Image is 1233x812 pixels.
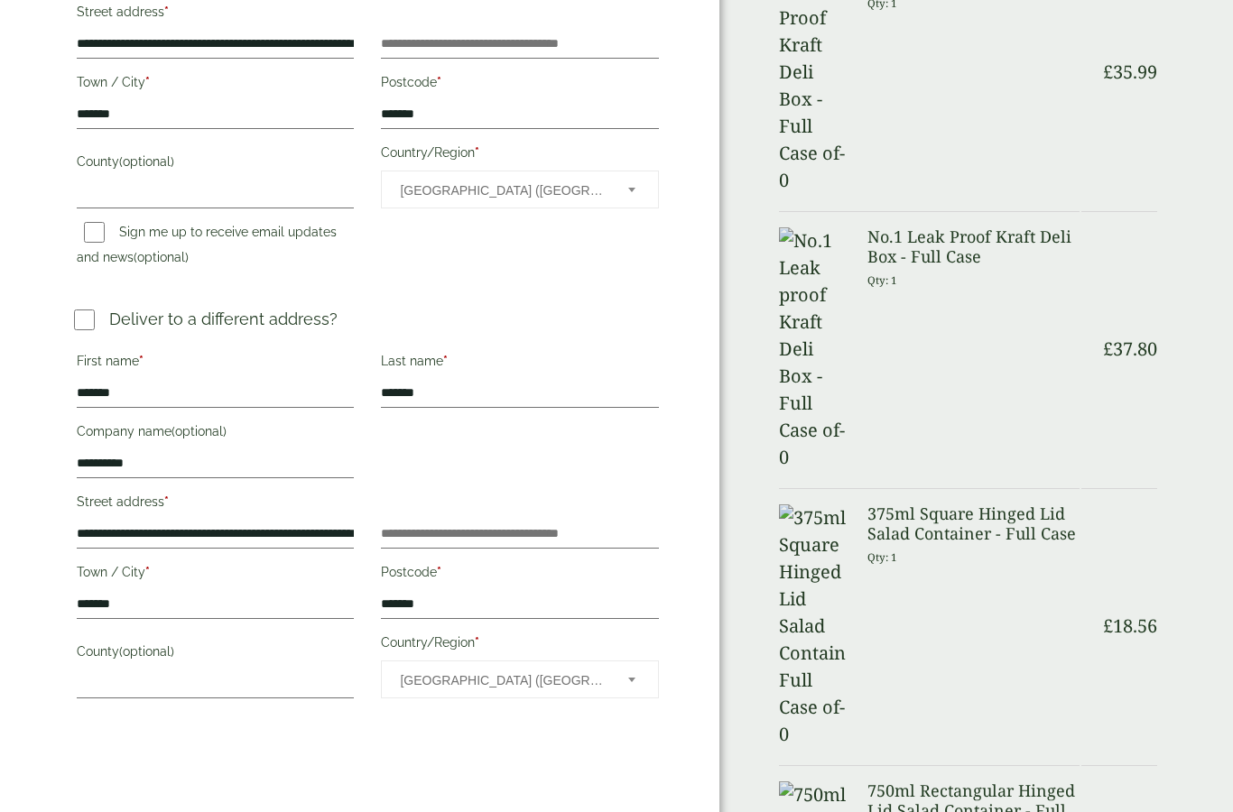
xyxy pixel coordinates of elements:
[1103,614,1157,639] bdi: 18.56
[164,495,169,510] abbr: required
[867,551,897,565] small: Qty: 1
[381,560,658,591] label: Postcode
[779,505,846,749] img: 375ml Square Hinged Lid Salad Container-Full Case of-0
[779,228,846,472] img: No.1 Leak proof Kraft Deli Box -Full Case of-0
[475,146,479,161] abbr: required
[1103,337,1157,362] bdi: 37.80
[77,226,337,271] label: Sign me up to receive email updates and news
[381,171,658,209] span: Country/Region
[1103,337,1113,362] span: £
[437,566,441,580] abbr: required
[381,661,658,699] span: Country/Region
[77,640,354,670] label: County
[84,223,105,244] input: Sign me up to receive email updates and news(optional)
[1103,614,1113,639] span: £
[475,636,479,651] abbr: required
[381,631,658,661] label: Country/Region
[109,308,338,332] p: Deliver to a different address?
[1103,60,1157,85] bdi: 35.99
[381,70,658,101] label: Postcode
[172,425,227,439] span: (optional)
[381,141,658,171] label: Country/Region
[77,420,354,450] label: Company name
[145,76,150,90] abbr: required
[867,228,1080,267] h3: No.1 Leak Proof Kraft Deli Box - Full Case
[437,76,441,90] abbr: required
[77,349,354,380] label: First name
[77,490,354,521] label: Street address
[77,560,354,591] label: Town / City
[119,155,174,170] span: (optional)
[134,251,189,265] span: (optional)
[139,355,144,369] abbr: required
[1103,60,1113,85] span: £
[443,355,448,369] abbr: required
[119,645,174,660] span: (optional)
[77,150,354,180] label: County
[867,274,897,288] small: Qty: 1
[77,70,354,101] label: Town / City
[400,172,603,210] span: United Kingdom (UK)
[381,349,658,380] label: Last name
[164,5,169,20] abbr: required
[867,505,1080,544] h3: 375ml Square Hinged Lid Salad Container - Full Case
[400,662,603,700] span: United Kingdom (UK)
[145,566,150,580] abbr: required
